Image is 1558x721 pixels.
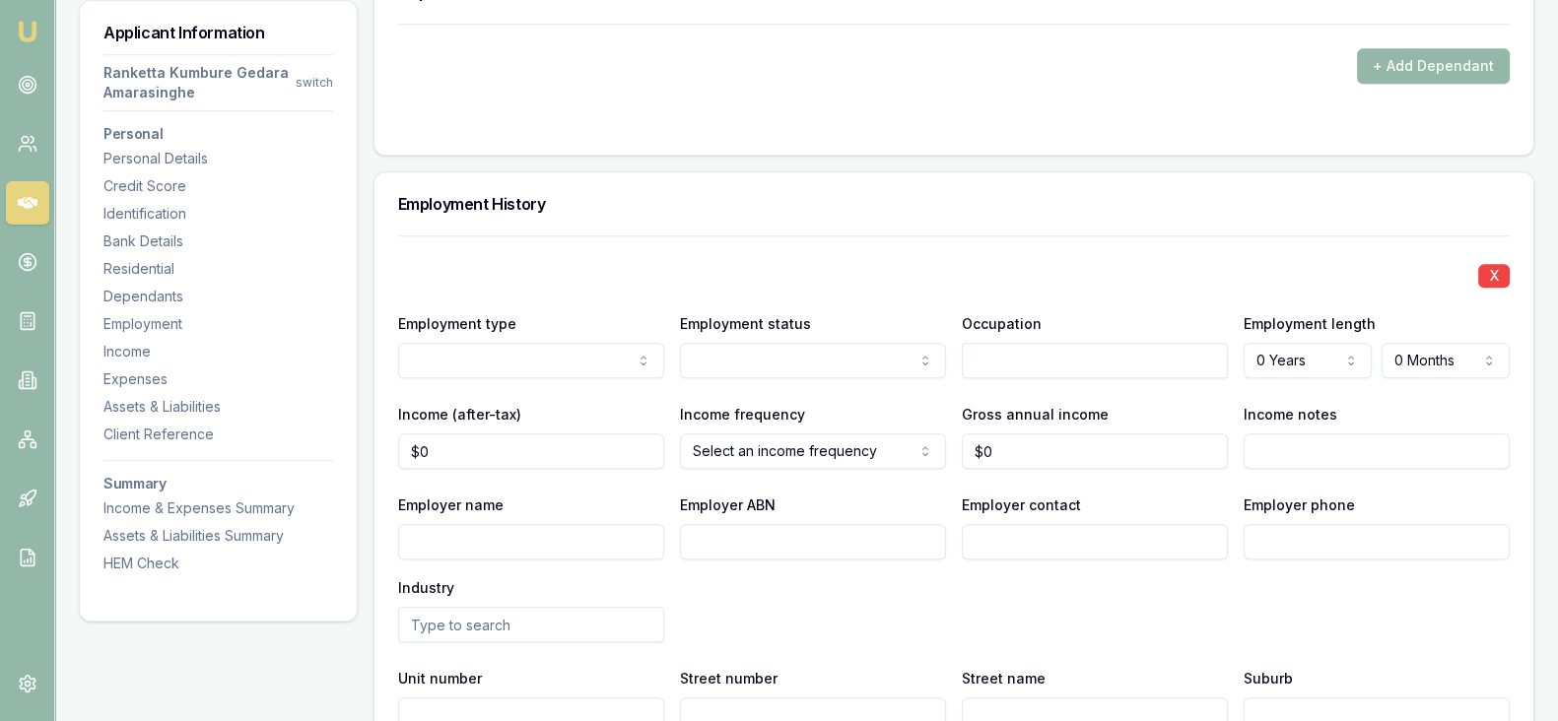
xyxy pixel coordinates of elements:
h3: Summary [103,477,333,491]
div: Income & Expenses Summary [103,498,333,518]
div: Client Reference [103,425,333,444]
label: Gross annual income [962,406,1109,423]
div: Employment [103,314,333,334]
div: Ranketta Kumbure Gedara Amarasinghe [103,63,296,102]
div: switch [296,75,333,91]
h3: Employment History [398,196,1510,212]
img: emu-icon-u.png [16,20,39,43]
div: Personal Details [103,149,333,168]
div: Dependants [103,287,333,306]
label: Income notes [1244,406,1337,423]
label: Employer name [398,496,504,513]
label: Employment length [1244,315,1376,332]
label: Occupation [962,315,1042,332]
div: Identification [103,204,333,224]
button: X [1478,264,1510,288]
label: Employer contact [962,496,1081,513]
label: Employer ABN [680,496,776,513]
label: Employment type [398,315,516,332]
label: Employer phone [1244,496,1355,513]
label: Unit number [398,670,482,687]
h3: Personal [103,127,333,141]
input: Type to search [398,607,664,642]
h3: Applicant Information [103,25,333,40]
input: $ [962,433,1228,469]
label: Suburb [1244,670,1293,687]
label: Street number [680,670,778,687]
label: Street name [962,670,1046,687]
label: Income (after-tax) [398,406,521,423]
div: Assets & Liabilities [103,397,333,417]
label: Industry [398,579,454,596]
div: Expenses [103,369,333,389]
div: Assets & Liabilities Summary [103,526,333,546]
label: Income frequency [680,406,805,423]
button: + Add Dependant [1357,48,1510,84]
label: Employment status [680,315,811,332]
div: Bank Details [103,231,333,251]
div: Credit Score [103,176,333,196]
input: $ [398,433,664,469]
div: Income [103,342,333,361]
div: HEM Check [103,554,333,573]
div: Residential [103,259,333,279]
